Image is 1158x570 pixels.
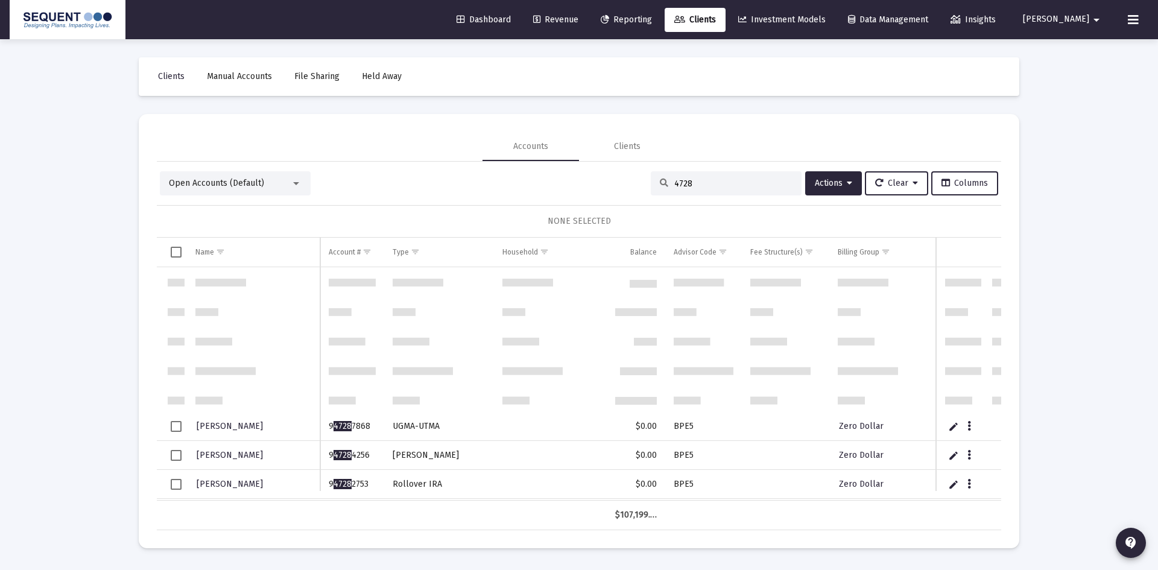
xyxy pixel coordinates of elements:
span: Show filter options for column 'Name' [216,247,225,256]
td: Column Advisor Code [665,238,742,267]
span: Held Away [362,71,402,81]
a: Insights [941,8,1005,32]
a: Dashboard [447,8,520,32]
button: Columns [931,171,998,195]
div: Select row [171,479,182,490]
td: BPE5 [665,499,742,528]
span: [PERSON_NAME] [197,450,263,460]
a: [PERSON_NAME] [195,446,264,464]
td: Column Account # [320,238,384,267]
td: $0.00 [607,470,665,499]
td: 9 4256 [320,441,384,470]
td: [PERSON_NAME] [384,441,494,470]
div: NONE SELECTED [166,215,992,227]
div: Select row [171,450,182,461]
span: Insights [951,14,996,25]
td: Column Type [384,238,494,267]
span: Show filter options for column 'Account #' [362,247,372,256]
a: [PERSON_NAME] [195,475,264,493]
td: Column Billing Group [829,238,982,267]
div: Data grid [157,238,1001,530]
div: Billing Group [838,247,879,257]
div: Name [195,247,214,257]
a: Investment Models [729,8,835,32]
mat-icon: arrow_drop_down [1089,8,1104,32]
div: Accounts [513,141,548,153]
span: Show filter options for column 'Type' [411,247,420,256]
input: Search [674,179,793,189]
div: Household [502,247,538,257]
span: Actions [815,178,852,188]
a: Zero Dollar [838,475,885,493]
button: Actions [805,171,862,195]
a: Edit [948,450,959,461]
td: BPE5 [665,441,742,470]
div: $107,199.89 [615,509,657,521]
span: Zero Dollar [839,479,884,489]
a: Clients [665,8,726,32]
td: $0.00 [607,441,665,470]
td: BPE5 [665,412,742,441]
td: $0.00 [607,499,665,528]
a: Zero Dollar [838,446,885,464]
img: Dashboard [19,8,116,32]
button: [PERSON_NAME] [1008,7,1118,31]
a: Clients [148,65,194,89]
span: Clients [674,14,716,25]
span: 4728 [334,421,352,431]
span: Open Accounts (Default) [169,178,264,188]
a: File Sharing [285,65,349,89]
mat-icon: contact_support [1124,536,1138,550]
span: Show filter options for column 'Household' [540,247,549,256]
a: Reporting [591,8,662,32]
span: [PERSON_NAME] [197,479,263,489]
td: UGMA-UTMA [384,412,494,441]
td: Individual [384,499,494,528]
span: [PERSON_NAME] [1023,14,1089,25]
td: Rollover IRA [384,470,494,499]
a: Held Away [352,65,411,89]
span: Clients [158,71,185,81]
div: Fee Structure(s) [750,247,803,257]
a: Data Management [838,8,938,32]
span: Clear [875,178,918,188]
span: Columns [941,178,988,188]
a: Manual Accounts [197,65,282,89]
td: Column Household [494,238,606,267]
a: Edit [948,479,959,490]
a: Edit [948,421,959,432]
td: BPE5 [665,470,742,499]
span: File Sharing [294,71,340,81]
span: Dashboard [457,14,511,25]
div: Advisor Code [674,247,717,257]
a: [PERSON_NAME] [195,417,264,435]
span: Show filter options for column 'Billing Group' [881,247,890,256]
div: Type [393,247,409,257]
span: Investment Models [738,14,826,25]
span: Show filter options for column 'Fee Structure(s)' [805,247,814,256]
a: Revenue [524,8,588,32]
span: 4728 [334,479,352,489]
td: 9 2849 [320,499,384,528]
a: Zero Dollar [838,417,885,435]
td: Column Name [187,238,320,267]
span: Zero Dollar [839,450,884,460]
button: Clear [865,171,928,195]
span: Show filter options for column 'Advisor Code' [718,247,727,256]
td: 9 2753 [320,470,384,499]
span: Data Management [848,14,928,25]
span: Manual Accounts [207,71,272,81]
td: Column Balance [607,238,665,267]
div: Clients [614,141,641,153]
td: $0.00 [607,412,665,441]
span: 4728 [334,450,352,460]
div: Select row [171,421,182,432]
span: Revenue [533,14,578,25]
td: Column Fee Structure(s) [742,238,829,267]
span: Zero Dollar [839,421,884,431]
td: 9 7868 [320,412,384,441]
div: Select all [171,247,182,258]
span: Reporting [601,14,652,25]
div: Balance [630,247,657,257]
span: [PERSON_NAME] [197,421,263,431]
